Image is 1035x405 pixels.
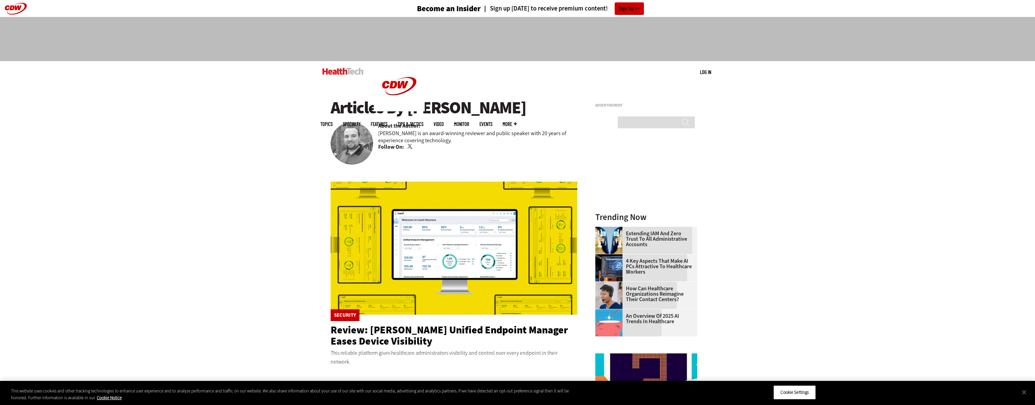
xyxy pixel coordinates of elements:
h3: Become an Insider [417,5,481,13]
span: Specialty [343,122,361,127]
a: Events [479,122,492,127]
a: Extending IAM and Zero Trust to All Administrative Accounts [595,231,693,247]
p: This reliable platform gives healthcare administrators visibility and control over every endpoint... [331,349,577,366]
a: Sign Up [615,2,644,15]
a: Tips & Tactics [398,122,423,127]
a: Healthcare contact center [595,282,626,287]
a: Become an Insider [391,5,481,13]
h3: Trending Now [595,213,697,221]
button: Close [1017,385,1032,400]
a: CDW [374,106,425,113]
a: Log in [700,69,711,75]
a: How Can Healthcare Organizations Reimagine Their Contact Centers? [595,286,693,302]
a: illustration of computer chip being put inside head with waves [595,309,626,315]
a: Desktop monitor with brain AI concept [595,254,626,260]
a: More information about your privacy [97,395,122,401]
img: Healthcare contact center [595,282,622,309]
a: An Overview of 2025 AI Trends in Healthcare [595,313,693,324]
a: Sign up [DATE] to receive premium content! [481,5,608,12]
b: Follow On: [378,143,404,151]
span: More [503,122,517,127]
iframe: advertisement [394,24,641,54]
a: Video [434,122,444,127]
a: MonITor [454,122,469,127]
div: User menu [700,69,711,76]
a: Security [334,313,356,318]
a: 4 Key Aspects That Make AI PCs Attractive to Healthcare Workers [595,258,693,275]
span: Topics [320,122,333,127]
img: Home [322,68,364,75]
img: Ivanti Unified Endpoint Manager [331,182,577,315]
p: [PERSON_NAME] is an award-winning reviewer and public speaker with 20 years of experience coverin... [378,130,577,144]
button: Cookie Settings [773,385,816,400]
img: Home [374,61,425,111]
img: abstract image of woman with pixelated face [595,227,622,254]
img: Desktop monitor with brain AI concept [595,254,622,281]
img: illustration of computer chip being put inside head with waves [595,309,622,336]
a: abstract image of woman with pixelated face [595,227,626,232]
a: Twitter [407,144,414,149]
div: This website uses cookies and other tracking technologies to enhance user experience and to analy... [11,388,569,401]
iframe: advertisement [595,110,697,195]
a: Features [371,122,387,127]
a: Review: [PERSON_NAME] Unified Endpoint Manager Eases Device Visibility [331,323,568,348]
